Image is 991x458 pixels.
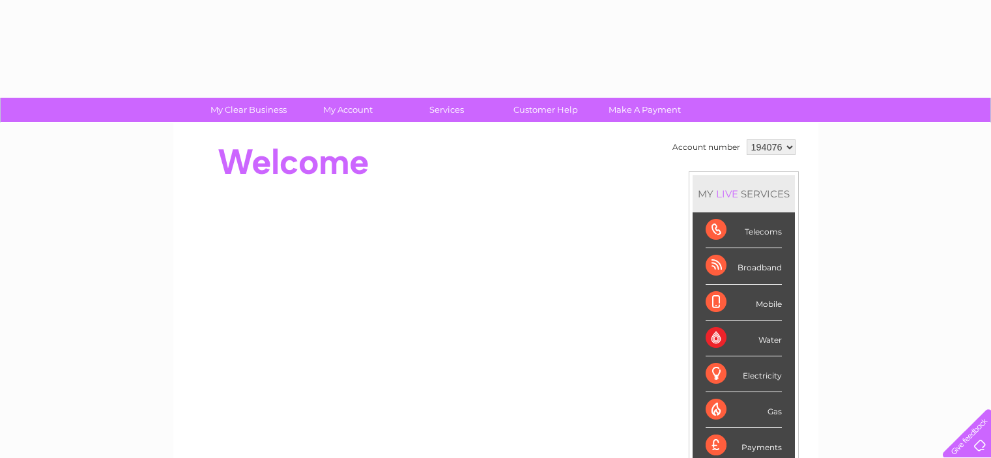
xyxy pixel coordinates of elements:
[706,321,782,356] div: Water
[706,356,782,392] div: Electricity
[669,136,743,158] td: Account number
[706,212,782,248] div: Telecoms
[706,248,782,284] div: Broadband
[294,98,401,122] a: My Account
[393,98,500,122] a: Services
[591,98,698,122] a: Make A Payment
[693,175,795,212] div: MY SERVICES
[492,98,599,122] a: Customer Help
[706,285,782,321] div: Mobile
[706,392,782,428] div: Gas
[195,98,302,122] a: My Clear Business
[713,188,741,200] div: LIVE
